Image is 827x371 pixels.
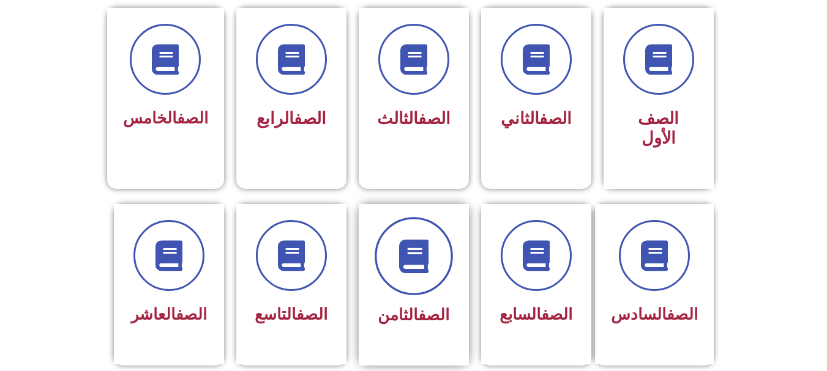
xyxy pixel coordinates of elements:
span: العاشر [131,305,207,323]
span: السابع [500,305,572,323]
a: الصف [176,305,207,323]
span: الثالث [377,109,451,128]
a: الصف [541,305,572,323]
a: الصف [296,305,327,323]
a: الصف [177,109,208,127]
a: الصف [539,109,572,128]
span: الخامس [123,109,208,127]
a: الصف [294,109,326,128]
a: الصف [418,306,449,324]
span: الرابع [256,109,326,128]
span: السادس [611,305,698,323]
span: الثاني [501,109,572,128]
span: الصف الأول [638,109,679,148]
span: التاسع [255,305,327,323]
a: الصف [418,109,451,128]
a: الصف [667,305,698,323]
span: الثامن [378,306,449,324]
